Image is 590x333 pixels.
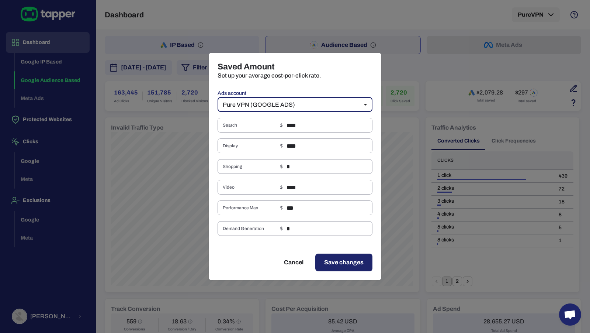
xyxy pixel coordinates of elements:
[223,122,273,128] span: Search
[324,258,364,267] span: Save changes
[559,303,581,326] div: Open chat
[223,164,273,169] span: Shopping
[315,254,372,271] button: Save changes
[223,205,273,211] span: Performance Max
[218,72,372,79] p: Set up your average cost-per-click rate.
[218,62,372,72] h4: Saved Amount
[275,254,312,271] button: Cancel
[223,184,273,190] span: Video
[218,97,372,112] div: Pure VPN (GOOGLE ADS)
[223,226,273,231] span: Demand Generation
[223,143,273,149] span: Display
[218,90,372,97] label: Ads account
